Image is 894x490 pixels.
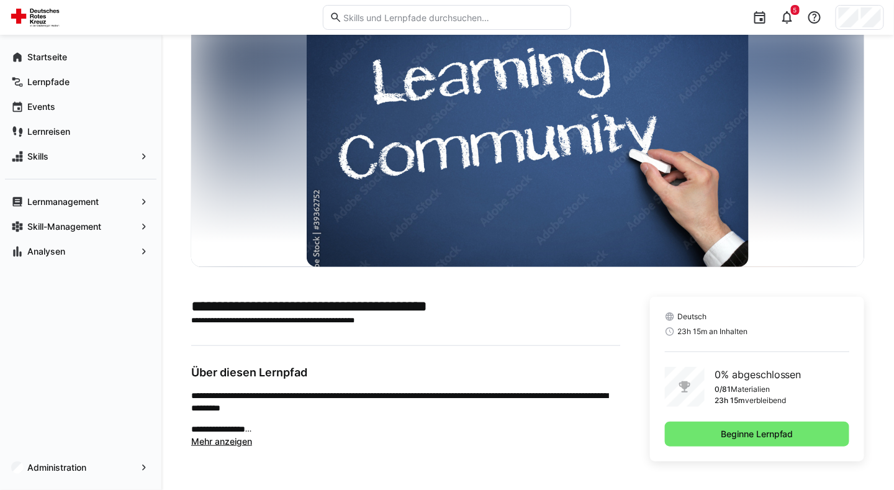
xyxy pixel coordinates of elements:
span: Mehr anzeigen [191,436,252,447]
p: Materialien [731,384,770,394]
input: Skills und Lernpfade durchsuchen… [342,12,564,23]
span: 23h 15m an Inhalten [677,327,747,337]
p: 23h 15m [715,396,745,406]
span: Beginne Lernpfad [719,428,795,440]
p: verbleibend [745,396,786,406]
span: 5 [793,6,797,14]
span: Deutsch [677,312,707,322]
button: Beginne Lernpfad [665,422,849,447]
p: 0/81 [715,384,731,394]
h3: Über diesen Lernpfad [191,366,620,379]
p: 0% abgeschlossen [715,367,801,382]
